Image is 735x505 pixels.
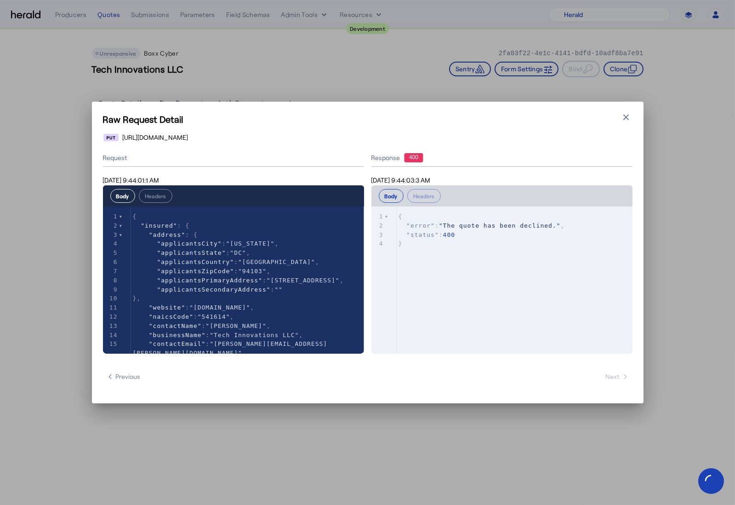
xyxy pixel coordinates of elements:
[133,340,328,356] span: "[PERSON_NAME][EMAIL_ADDRESS][PERSON_NAME][DOMAIN_NAME]"
[133,258,319,265] span: : ,
[141,222,177,229] span: "insured"
[103,267,119,276] div: 7
[133,295,141,302] span: },
[103,303,119,312] div: 11
[379,189,404,203] button: Body
[103,321,119,331] div: 13
[133,213,137,220] span: {
[238,268,267,275] span: "94103"
[602,368,632,385] button: Next
[149,322,202,329] span: "contactName"
[139,189,172,203] button: Headers
[157,240,222,247] span: "applicantsCity"
[210,332,299,339] span: "Tech Innovations LLC"
[103,221,119,230] div: 2
[103,239,119,248] div: 4
[103,331,119,340] div: 14
[103,212,119,221] div: 1
[205,322,266,329] span: "[PERSON_NAME]"
[103,285,119,294] div: 9
[443,231,455,238] span: 400
[371,212,385,221] div: 1
[371,239,385,248] div: 4
[103,294,119,303] div: 10
[189,304,250,311] span: "[DOMAIN_NAME]"
[406,222,435,229] span: "error"
[103,368,144,385] button: Previous
[103,312,119,321] div: 12
[103,176,160,184] span: [DATE] 9:44:01:1 AM
[133,231,198,238] span: : {
[274,286,283,293] span: ""
[399,231,456,238] span: :
[149,332,206,339] span: "businessName"
[133,268,271,275] span: : ,
[399,240,403,247] span: }
[406,231,439,238] span: "status"
[157,268,234,275] span: "applicantsZipCode"
[157,286,270,293] span: "applicantsSecondaryAddress"
[371,230,385,240] div: 3
[409,154,418,161] text: 400
[103,258,119,267] div: 6
[122,133,188,142] span: [URL][DOMAIN_NAME]
[133,332,303,339] span: : ,
[399,222,565,229] span: : ,
[103,248,119,258] div: 5
[133,304,255,311] span: : ,
[399,213,403,220] span: {
[371,221,385,230] div: 2
[107,372,141,381] span: Previous
[439,222,561,229] span: "The quote has been declined."
[149,340,206,347] span: "contactEmail"
[133,313,234,320] span: : ,
[407,189,441,203] button: Headers
[133,286,283,293] span: :
[133,340,328,356] span: : ,
[103,149,364,167] div: Request
[157,258,234,265] span: "applicantsCountry"
[267,277,340,284] span: "[STREET_ADDRESS]"
[133,240,279,247] span: : ,
[133,322,271,329] span: : ,
[103,113,632,126] h1: Raw Request Detail
[149,313,194,320] span: "naicsCode"
[133,222,190,229] span: : {
[230,249,246,256] span: "DC"
[371,153,632,162] div: Response
[149,304,185,311] span: "website"
[149,231,185,238] span: "address"
[103,339,119,349] div: 15
[157,277,262,284] span: "applicantsPrimaryAddress"
[371,176,431,184] span: [DATE] 9:44:03:3 AM
[103,276,119,285] div: 8
[198,313,230,320] span: "541614"
[110,189,135,203] button: Body
[133,277,344,284] span: : ,
[157,249,226,256] span: "applicantsState"
[133,249,251,256] span: : ,
[238,258,315,265] span: "[GEOGRAPHIC_DATA]"
[103,230,119,240] div: 3
[226,240,275,247] span: "[US_STATE]"
[606,372,629,381] span: Next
